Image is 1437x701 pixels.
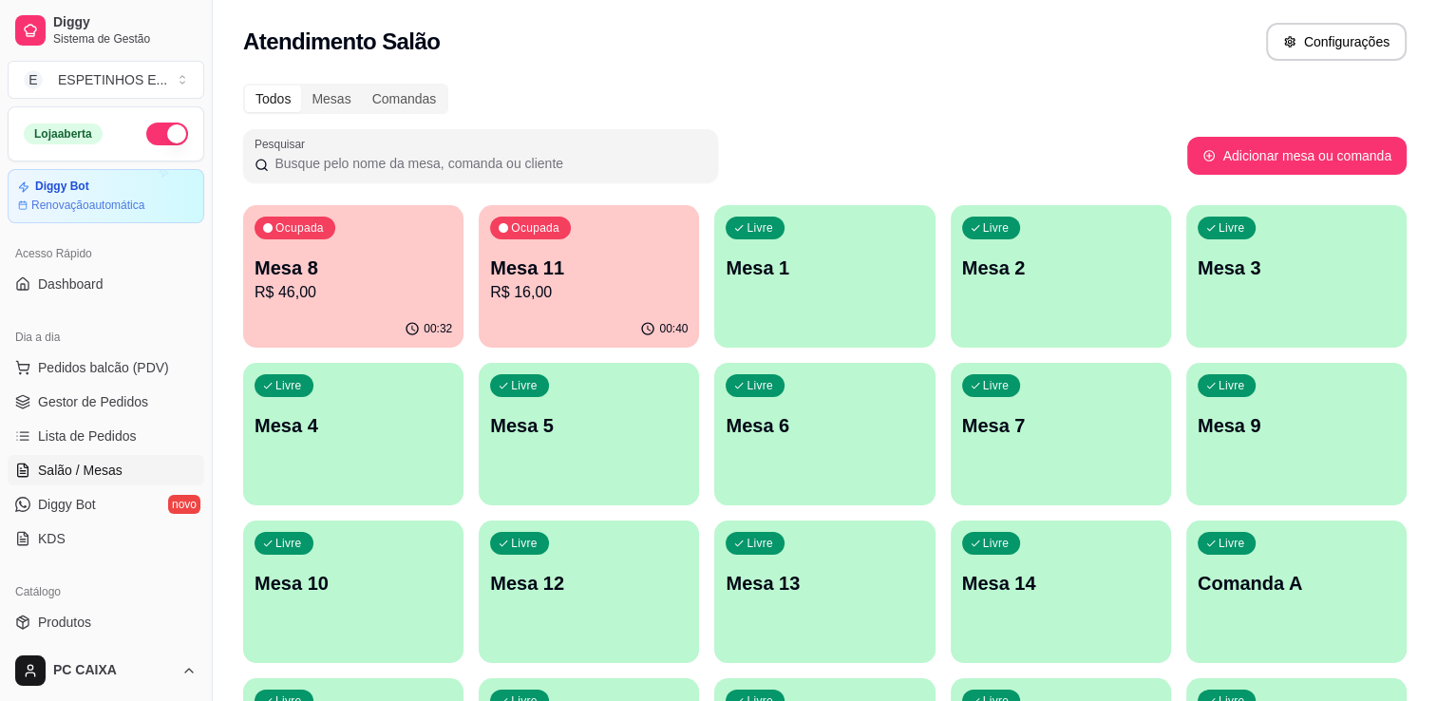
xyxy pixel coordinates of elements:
[243,205,463,348] button: OcupadaMesa 8R$ 46,0000:32
[362,85,447,112] div: Comandas
[255,136,312,152] label: Pesquisar
[275,220,324,236] p: Ocupada
[8,8,204,53] a: DiggySistema de Gestão
[1266,23,1407,61] button: Configurações
[490,281,688,304] p: R$ 16,00
[1186,521,1407,663] button: LivreComanda A
[255,412,452,439] p: Mesa 4
[1186,363,1407,505] button: LivreMesa 9
[38,275,104,294] span: Dashboard
[255,255,452,281] p: Mesa 8
[8,607,204,637] a: Produtos
[53,662,174,679] span: PC CAIXA
[714,205,935,348] button: LivreMesa 1
[53,31,197,47] span: Sistema de Gestão
[983,378,1010,393] p: Livre
[301,85,361,112] div: Mesas
[38,613,91,632] span: Produtos
[659,321,688,336] p: 00:40
[747,220,773,236] p: Livre
[479,363,699,505] button: LivreMesa 5
[490,255,688,281] p: Mesa 11
[490,570,688,597] p: Mesa 12
[269,154,707,173] input: Pesquisar
[511,536,538,551] p: Livre
[255,281,452,304] p: R$ 46,00
[1187,137,1407,175] button: Adicionar mesa ou comanda
[24,123,103,144] div: Loja aberta
[747,378,773,393] p: Livre
[714,521,935,663] button: LivreMesa 13
[8,322,204,352] div: Dia a dia
[714,363,935,505] button: LivreMesa 6
[31,198,144,213] article: Renovação automática
[424,321,452,336] p: 00:32
[726,570,923,597] p: Mesa 13
[1219,378,1245,393] p: Livre
[8,61,204,99] button: Select a team
[243,363,463,505] button: LivreMesa 4
[38,392,148,411] span: Gestor de Pedidos
[8,577,204,607] div: Catálogo
[275,378,302,393] p: Livre
[511,220,559,236] p: Ocupada
[479,205,699,348] button: OcupadaMesa 11R$ 16,0000:40
[8,387,204,417] a: Gestor de Pedidos
[951,363,1171,505] button: LivreMesa 7
[8,352,204,383] button: Pedidos balcão (PDV)
[1198,570,1395,597] p: Comanda A
[1219,220,1245,236] p: Livre
[726,412,923,439] p: Mesa 6
[8,421,204,451] a: Lista de Pedidos
[962,570,1160,597] p: Mesa 14
[38,495,96,514] span: Diggy Bot
[983,220,1010,236] p: Livre
[8,523,204,554] a: KDS
[24,70,43,89] span: E
[1198,412,1395,439] p: Mesa 9
[1186,205,1407,348] button: LivreMesa 3
[8,489,204,520] a: Diggy Botnovo
[8,269,204,299] a: Dashboard
[275,536,302,551] p: Livre
[243,521,463,663] button: LivreMesa 10
[8,455,204,485] a: Salão / Mesas
[58,70,167,89] div: ESPETINHOS E ...
[38,461,123,480] span: Salão / Mesas
[243,27,440,57] h2: Atendimento Salão
[53,14,197,31] span: Diggy
[479,521,699,663] button: LivreMesa 12
[983,536,1010,551] p: Livre
[1198,255,1395,281] p: Mesa 3
[962,412,1160,439] p: Mesa 7
[1219,536,1245,551] p: Livre
[146,123,188,145] button: Alterar Status
[38,358,169,377] span: Pedidos balcão (PDV)
[726,255,923,281] p: Mesa 1
[8,648,204,693] button: PC CAIXA
[38,426,137,445] span: Lista de Pedidos
[8,169,204,223] a: Diggy BotRenovaçãoautomática
[747,536,773,551] p: Livre
[951,521,1171,663] button: LivreMesa 14
[511,378,538,393] p: Livre
[951,205,1171,348] button: LivreMesa 2
[245,85,301,112] div: Todos
[8,238,204,269] div: Acesso Rápido
[962,255,1160,281] p: Mesa 2
[35,180,89,194] article: Diggy Bot
[38,529,66,548] span: KDS
[255,570,452,597] p: Mesa 10
[490,412,688,439] p: Mesa 5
